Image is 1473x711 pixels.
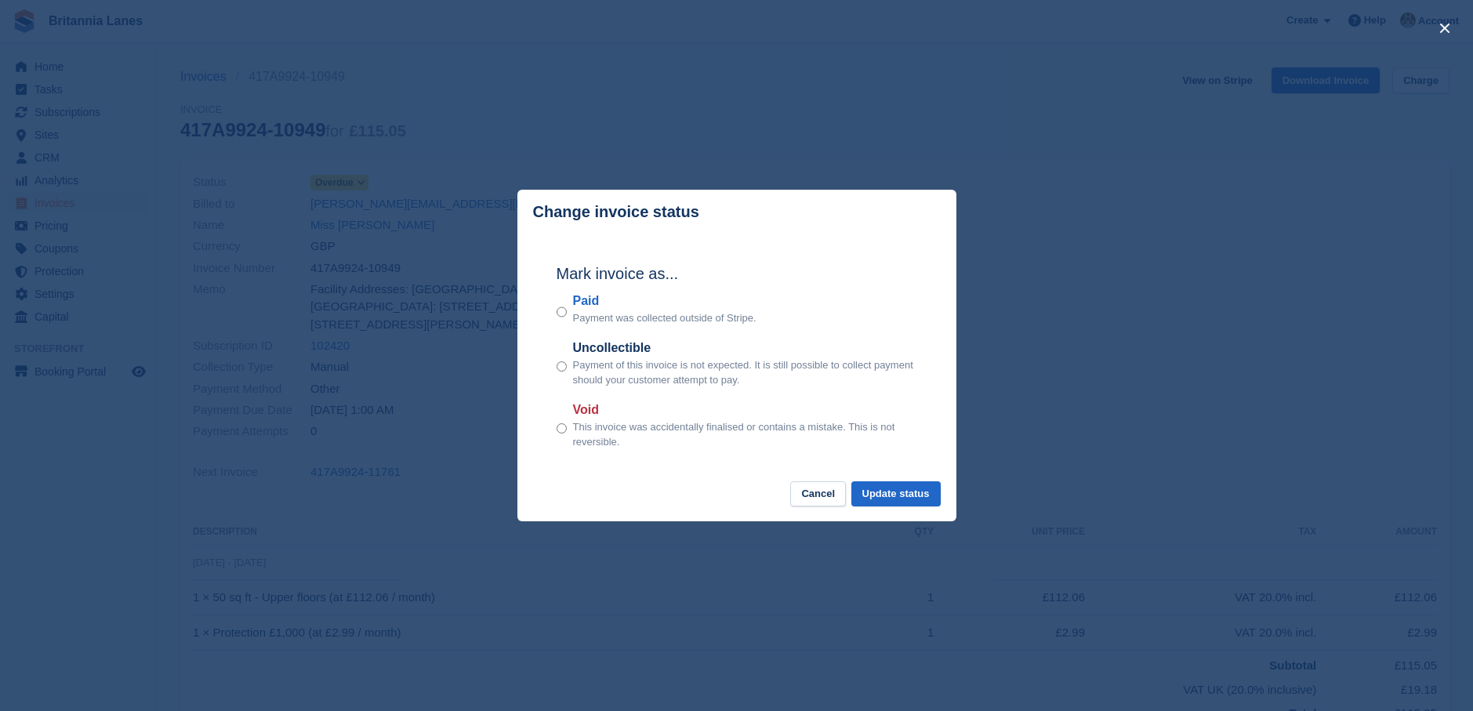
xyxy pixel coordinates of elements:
[573,292,756,310] label: Paid
[533,203,699,221] p: Change invoice status
[790,481,846,507] button: Cancel
[573,339,917,357] label: Uncollectible
[573,310,756,326] p: Payment was collected outside of Stripe.
[573,401,917,419] label: Void
[851,481,941,507] button: Update status
[1432,16,1457,41] button: close
[557,262,917,285] h2: Mark invoice as...
[573,419,917,450] p: This invoice was accidentally finalised or contains a mistake. This is not reversible.
[573,357,917,388] p: Payment of this invoice is not expected. It is still possible to collect payment should your cust...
